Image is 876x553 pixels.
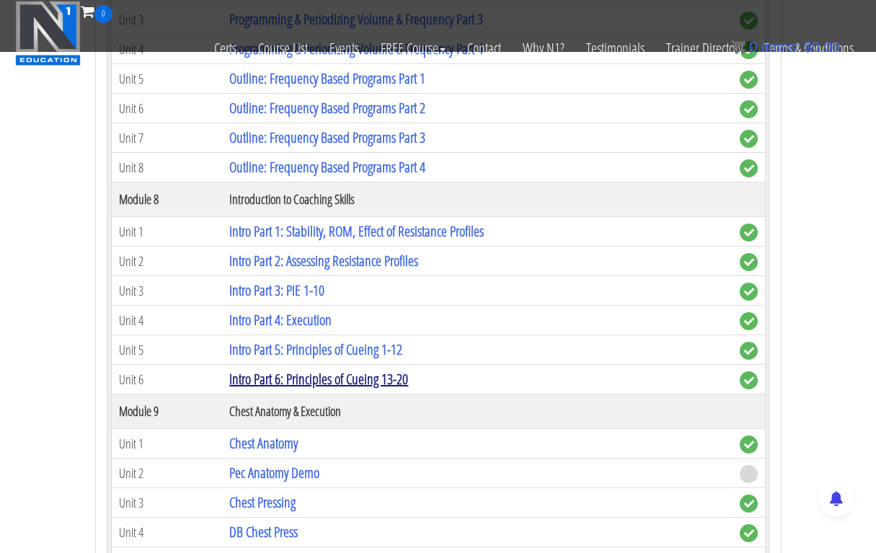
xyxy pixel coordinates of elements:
[456,23,512,74] a: Contact
[222,182,732,217] th: Introduction to Coaching Skills
[370,23,456,74] a: FREE Course
[319,23,370,74] a: Events
[761,39,800,55] span: items:
[222,394,732,429] th: Chest Anatomy & Execution
[740,159,758,177] span: complete
[731,40,746,54] img: icon11.png
[15,1,81,66] img: n1-education
[229,492,296,512] a: Chest Pressing
[229,280,324,300] a: Intro Part 3: PIE 1-10
[111,247,222,276] td: Unit 2
[229,221,484,241] a: Intro Part 1: Stability, ROM, Effect of Resistance Profiles
[111,335,222,365] td: Unit 5
[575,23,655,74] a: Testimonials
[229,68,425,88] a: Outline: Frequency Based Programs Part 1
[229,463,319,482] a: Pec Anatomy Demo
[111,518,222,547] td: Unit 4
[111,217,222,247] td: Unit 1
[247,23,319,74] a: Course List
[94,5,112,23] span: 0
[229,340,402,359] a: Intro Part 5: Principles of Cueing 1-12
[229,157,425,177] a: Outline: Frequency Based Programs Part 4
[229,98,425,118] a: Outline: Frequency Based Programs Part 2
[740,435,758,454] span: complete
[111,123,222,153] td: Unit 7
[111,365,222,394] td: Unit 6
[655,23,753,74] a: Trainer Directory
[749,39,757,55] span: 0
[229,251,418,270] a: Intro Part 2: Assessing Resistance Profiles
[111,94,222,123] td: Unit 6
[111,394,222,429] th: Module 9
[804,39,812,55] span: $
[229,128,425,147] a: Outline: Frequency Based Programs Part 3
[804,39,840,55] bdi: 0.00
[111,182,222,217] th: Module 8
[740,71,758,89] span: complete
[740,342,758,360] span: complete
[753,23,864,74] a: Terms & Conditions
[740,524,758,542] span: complete
[111,276,222,306] td: Unit 3
[740,224,758,242] span: complete
[111,488,222,518] td: Unit 3
[740,312,758,330] span: complete
[740,495,758,513] span: complete
[229,433,298,453] a: Chest Anatomy
[111,459,222,488] td: Unit 2
[740,130,758,148] span: complete
[740,100,758,118] span: complete
[111,429,222,459] td: Unit 1
[111,153,222,182] td: Unit 8
[229,310,332,329] a: Intro Part 4: Execution
[740,253,758,271] span: complete
[512,23,575,74] a: Why N1?
[229,522,298,541] a: DB Chest Press
[731,39,840,55] a: 0 items: $0.00
[111,306,222,335] td: Unit 4
[229,369,408,389] a: Intro Part 6: Principles of Cueing 13-20
[111,64,222,94] td: Unit 5
[740,283,758,301] span: complete
[203,23,247,74] a: Certs
[81,1,112,21] a: 0
[740,371,758,389] span: complete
